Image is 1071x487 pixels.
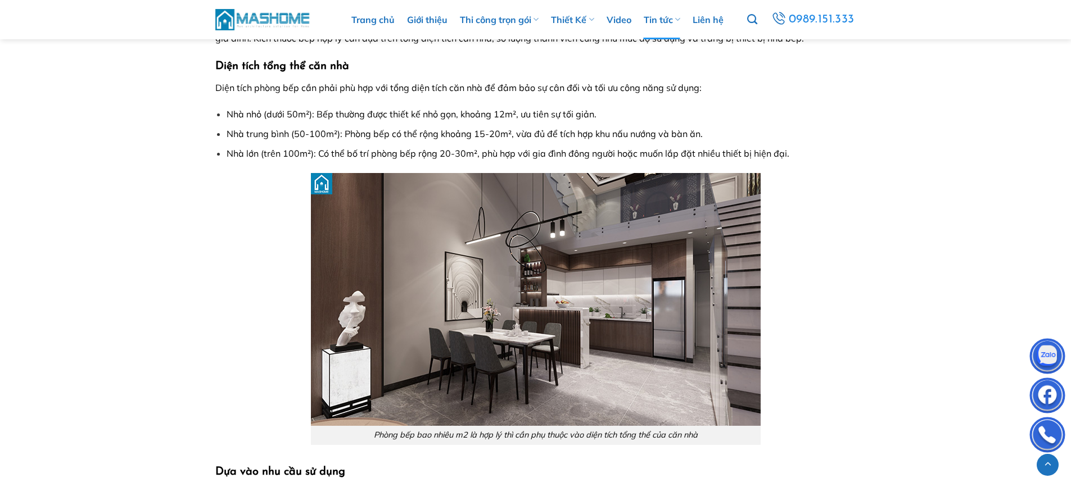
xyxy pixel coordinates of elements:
img: Zalo [1031,341,1064,375]
a: Tìm kiếm [747,8,757,31]
img: MasHome – Tổng Thầu Thiết Kế Và Xây Nhà Trọn Gói [215,7,311,31]
strong: Dựa vào nhu cầu sử dụng [215,466,345,477]
span: Hiện nay, các diện tích phòng bếp phổ biến thường dao động từ 12m², 15m², 20m² đến 25m², tuy nhiê... [215,18,856,44]
span: Phòng bếp bao nhiêu m2 là hợp lý thì cần phụ thuộc vào diện tích tổng thể của căn nhà [374,430,698,440]
strong: Diện tích tổng thể căn nhà [215,61,349,72]
span: Nhà nhỏ (dưới 50m²): Bếp thường được thiết kế nhỏ gọn, khoảng 12m², ưu tiên sự tối giản. [227,108,596,120]
span: Diện tích phòng bếp cần phải phù hợp với tổng diện tích căn nhà để đảm bảo sự cân đối và tối ưu c... [215,82,702,93]
img: Facebook [1031,380,1064,414]
span: Nhà trung bình (50-100m²): Phòng bếp có thể rộng khoảng 15-20m², vừa đủ để tích hợp khu nấu nướng... [227,128,703,139]
a: 0989.151.333 [768,9,857,30]
a: Lên đầu trang [1037,454,1059,476]
img: Diện tích phòng bếp bao nhiêu m2 là hợp lý 1 [311,173,761,426]
img: Phone [1031,420,1064,453]
span: Nhà lớn (trên 100m²): Có thể bố trí phòng bếp rộng 20-30m², phù hợp với gia đình đông người hoặc ... [227,148,789,159]
span: 0989.151.333 [788,10,856,29]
